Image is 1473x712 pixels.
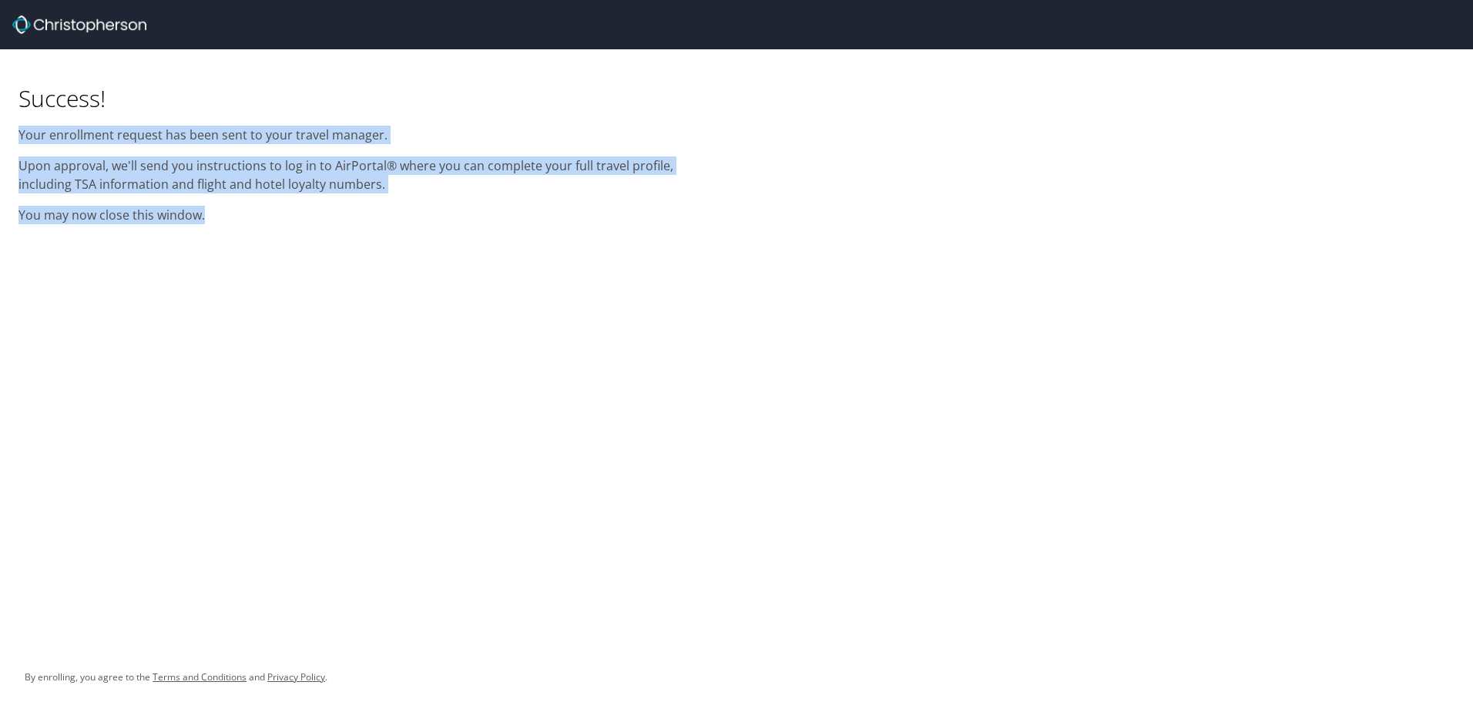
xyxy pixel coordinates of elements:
div: By enrolling, you agree to the and . [25,658,327,697]
p: Your enrollment request has been sent to your travel manager. [18,126,718,144]
img: cbt logo [12,15,146,34]
a: Terms and Conditions [153,670,247,683]
a: Privacy Policy [267,670,325,683]
p: Upon approval, we'll send you instructions to log in to AirPortal® where you can complete your fu... [18,156,718,193]
p: You may now close this window. [18,206,718,224]
h1: Success! [18,83,718,113]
